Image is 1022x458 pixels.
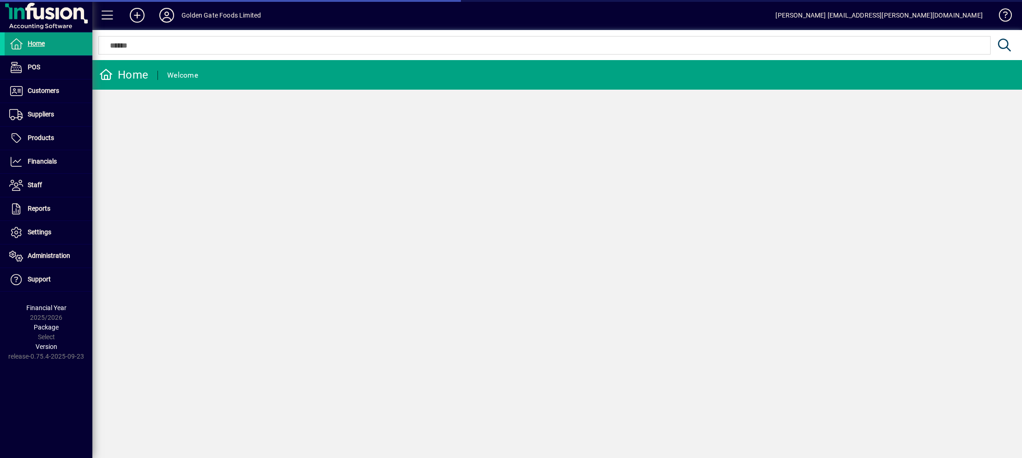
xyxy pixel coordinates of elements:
[5,150,92,173] a: Financials
[181,8,261,23] div: Golden Gate Foods Limited
[26,304,67,311] span: Financial Year
[28,181,42,189] span: Staff
[775,8,983,23] div: [PERSON_NAME] [EMAIL_ADDRESS][PERSON_NAME][DOMAIN_NAME]
[5,268,92,291] a: Support
[28,110,54,118] span: Suppliers
[992,2,1010,32] a: Knowledge Base
[5,103,92,126] a: Suppliers
[167,68,198,83] div: Welcome
[5,221,92,244] a: Settings
[5,79,92,103] a: Customers
[5,244,92,268] a: Administration
[28,40,45,47] span: Home
[5,174,92,197] a: Staff
[28,134,54,141] span: Products
[28,275,51,283] span: Support
[152,7,181,24] button: Profile
[99,67,148,82] div: Home
[28,228,51,236] span: Settings
[28,205,50,212] span: Reports
[5,197,92,220] a: Reports
[5,127,92,150] a: Products
[28,63,40,71] span: POS
[5,56,92,79] a: POS
[28,252,70,259] span: Administration
[28,158,57,165] span: Financials
[36,343,57,350] span: Version
[34,324,59,331] span: Package
[28,87,59,94] span: Customers
[122,7,152,24] button: Add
